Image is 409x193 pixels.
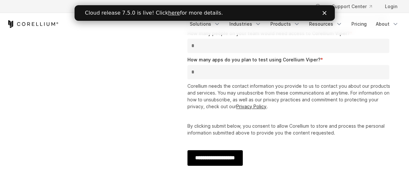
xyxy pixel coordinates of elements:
[7,20,59,28] a: Corellium Home
[186,18,224,30] a: Solutions
[187,31,350,36] span: How many people on your team would need access to Corellium Viper?
[327,1,377,12] a: Support Center
[266,18,304,30] a: Products
[305,18,346,30] a: Resources
[372,18,402,30] a: About
[187,122,392,136] p: By clicking submit below, you consent to allow Corellium to store and process the personal inform...
[187,83,392,110] p: Corellium needs the contact information you provide to us to contact you about our products and s...
[186,18,402,30] div: Navigation Menu
[312,1,324,12] button: Search
[187,57,320,62] span: How many apps do you plan to test using Corellium Viper?
[248,6,254,10] div: Close
[75,5,335,21] iframe: Intercom live chat banner
[307,1,402,12] div: Navigation Menu
[348,18,371,30] a: Pricing
[225,18,265,30] a: Industries
[380,1,402,12] a: Login
[236,104,266,109] a: Privacy Policy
